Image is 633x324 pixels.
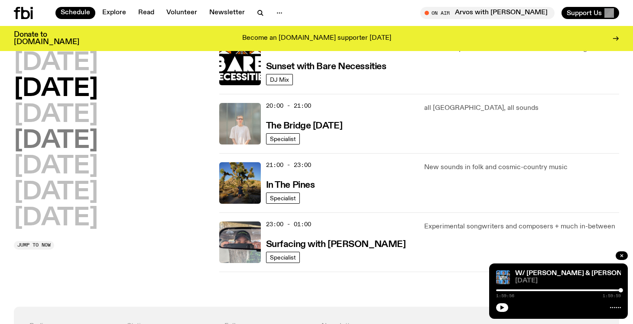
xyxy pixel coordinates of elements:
h3: In The Pines [266,181,315,190]
p: Become an [DOMAIN_NAME] supporter [DATE] [242,35,391,42]
button: [DATE] [14,180,98,205]
span: Specialist [270,135,296,142]
a: DJ Mix [266,74,293,85]
span: 23:00 - 01:00 [266,220,311,228]
a: Surfacing with [PERSON_NAME] [266,238,406,249]
p: Experimental songwriters and composers + much in-between [424,221,619,232]
button: [DATE] [14,77,98,101]
a: In The Pines [266,179,315,190]
a: Volunteer [161,7,202,19]
a: Specialist [266,252,300,263]
h3: The Bridge [DATE] [266,122,343,131]
button: Jump to now [14,241,54,250]
a: Explore [97,7,131,19]
a: Specialist [266,133,300,144]
a: Schedule [55,7,95,19]
h3: Surfacing with [PERSON_NAME] [266,240,406,249]
button: Support Us [562,7,619,19]
span: 20:00 - 21:00 [266,102,311,110]
img: Mara stands in front of a frosted glass wall wearing a cream coloured t-shirt and black glasses. ... [219,103,261,144]
span: 1:59:56 [496,294,514,298]
img: Bare Necessities [219,44,261,85]
span: 1:59:59 [603,294,621,298]
button: On AirArvos with [PERSON_NAME] [420,7,555,19]
a: Newsletter [204,7,250,19]
button: [DATE] [14,206,98,231]
h3: Sunset with Bare Necessities [266,62,386,71]
a: The Bridge [DATE] [266,120,343,131]
p: all [GEOGRAPHIC_DATA], all sounds [424,103,619,113]
button: [DATE] [14,154,98,179]
p: New sounds in folk and cosmic-country music [424,162,619,173]
h3: Donate to [DOMAIN_NAME] [14,31,79,46]
a: Sunset with Bare Necessities [266,61,386,71]
a: Read [133,7,159,19]
span: [DATE] [515,278,621,284]
a: Specialist [266,192,300,204]
img: Johanna stands in the middle distance amongst a desert scene with large cacti and trees. She is w... [219,162,261,204]
span: Jump to now [17,243,51,247]
button: [DATE] [14,51,98,75]
button: [DATE] [14,129,98,153]
span: Specialist [270,254,296,260]
span: Support Us [567,9,602,17]
span: 21:00 - 23:00 [266,161,311,169]
span: Specialist [270,195,296,201]
button: [DATE] [14,103,98,127]
span: DJ Mix [270,76,289,83]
